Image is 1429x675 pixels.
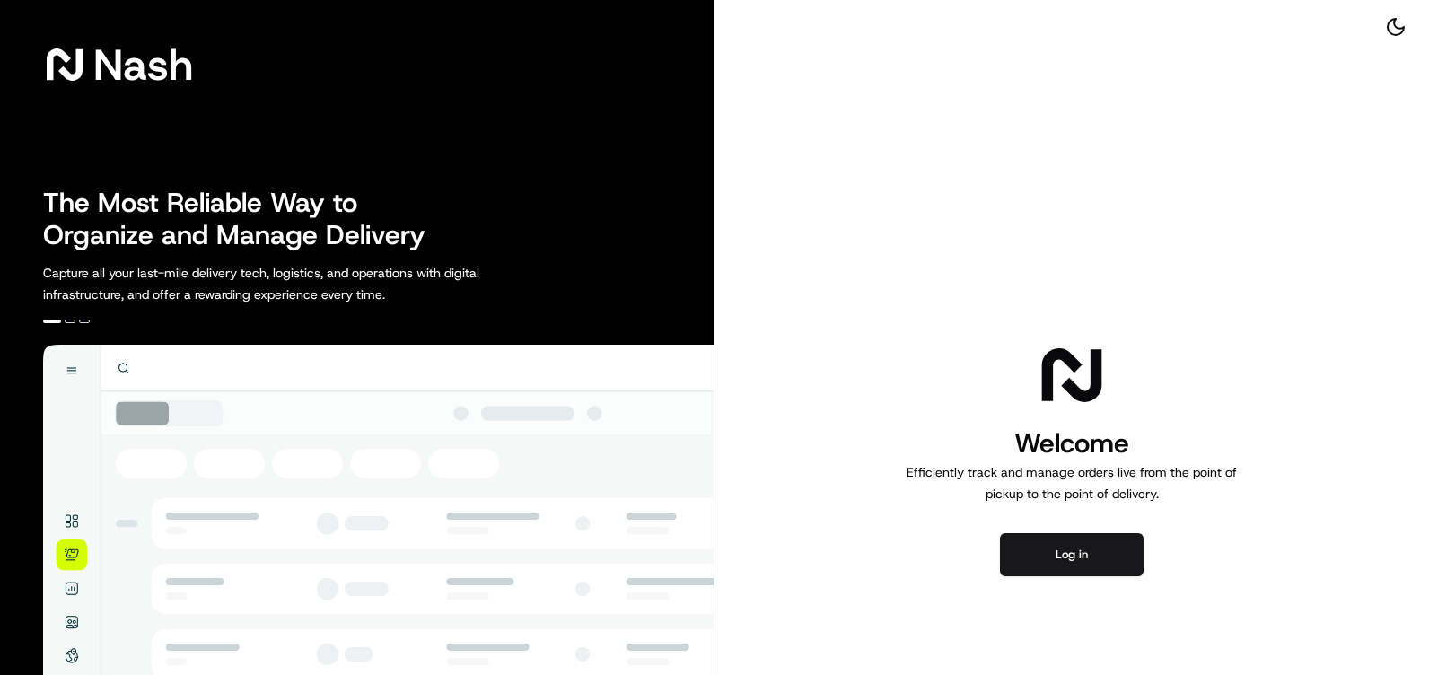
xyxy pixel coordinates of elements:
[1000,533,1144,576] button: Log in
[43,262,560,305] p: Capture all your last-mile delivery tech, logistics, and operations with digital infrastructure, ...
[899,461,1244,504] p: Efficiently track and manage orders live from the point of pickup to the point of delivery.
[43,187,445,251] h2: The Most Reliable Way to Organize and Manage Delivery
[899,425,1244,461] h1: Welcome
[93,47,193,83] span: Nash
